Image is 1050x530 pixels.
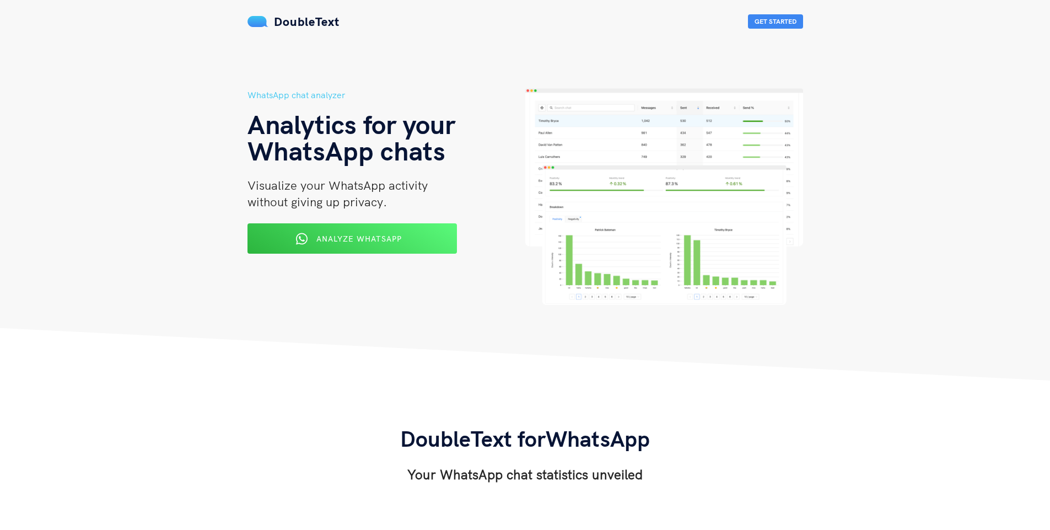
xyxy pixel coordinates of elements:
span: without giving up privacy. [247,194,387,210]
span: Analytics for your [247,108,455,141]
a: DoubleText [247,14,340,29]
span: DoubleText [274,14,340,29]
a: Analyze WhatsApp [247,238,457,248]
span: WhatsApp chats [247,134,445,167]
span: Visualize your WhatsApp activity [247,178,428,193]
span: Analyze WhatsApp [316,234,402,244]
img: hero [525,88,803,305]
span: DoubleText for WhatsApp [400,425,650,452]
h3: Your WhatsApp chat statistics unveiled [400,465,650,483]
img: mS3x8y1f88AAAAABJRU5ErkJggg== [247,16,268,27]
h5: WhatsApp chat analyzer [247,88,525,102]
button: Analyze WhatsApp [247,223,457,254]
button: Get Started [748,14,803,29]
